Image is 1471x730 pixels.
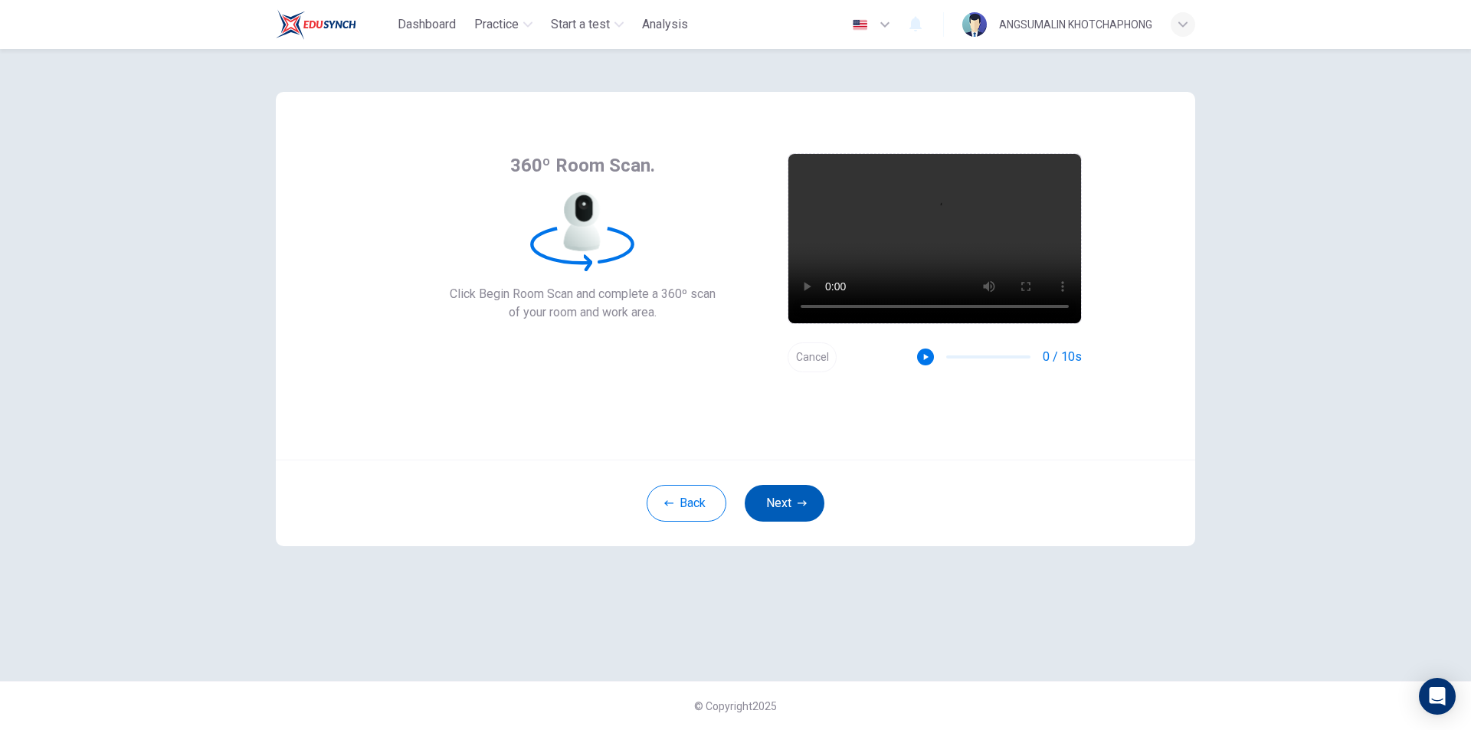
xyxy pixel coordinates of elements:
span: Dashboard [398,15,456,34]
span: of your room and work area. [450,303,716,322]
span: Start a test [551,15,610,34]
a: Train Test logo [276,9,392,40]
div: ANGSUMALIN KHOTCHAPHONG [999,15,1152,34]
span: 0 / 10s [1043,348,1082,366]
button: Back [647,485,726,522]
span: 360º Room Scan. [510,153,655,178]
img: Profile picture [962,12,987,37]
span: © Copyright 2025 [694,700,777,712]
button: Start a test [545,11,630,38]
button: Practice [468,11,539,38]
span: Practice [474,15,519,34]
button: Next [745,485,824,522]
span: Click Begin Room Scan and complete a 360º scan [450,285,716,303]
button: Cancel [788,342,837,372]
img: en [850,19,870,31]
button: Analysis [636,11,694,38]
img: Train Test logo [276,9,356,40]
button: Dashboard [392,11,462,38]
div: Open Intercom Messenger [1419,678,1456,715]
span: Analysis [642,15,688,34]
